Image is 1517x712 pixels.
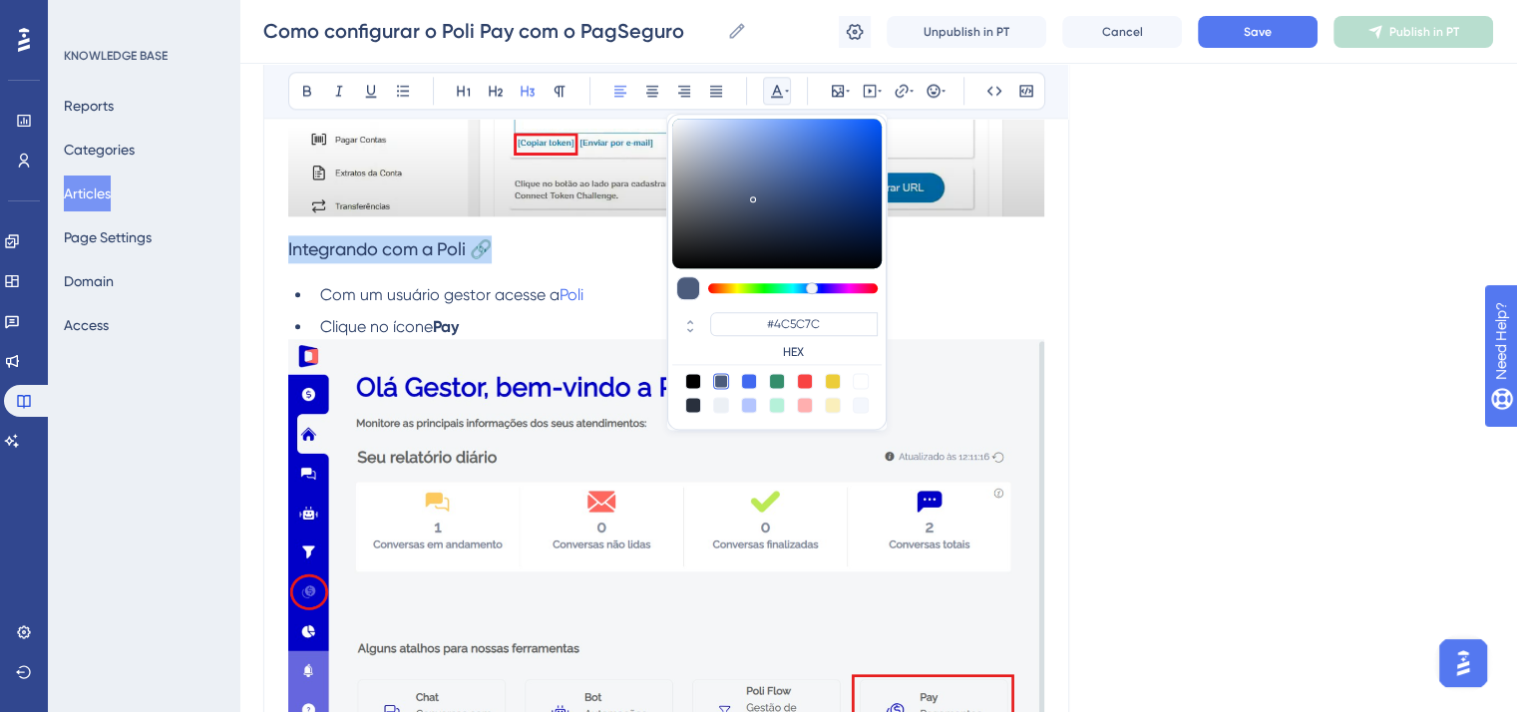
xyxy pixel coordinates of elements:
div: KNOWLEDGE BASE [64,48,168,64]
button: Reports [64,88,114,124]
span: Save [1244,24,1272,40]
button: Articles [64,176,111,211]
button: Save [1198,16,1318,48]
span: Clique no ícone [320,317,433,336]
span: Need Help? [47,5,125,29]
button: Access [64,307,109,343]
span: Integrando com a Poli 🔗 [288,238,492,259]
input: Article Name [263,17,719,45]
span: Cancel [1102,24,1143,40]
iframe: UserGuiding AI Assistant Launcher [1433,633,1493,693]
button: Domain [64,263,114,299]
button: Cancel [1062,16,1182,48]
button: Unpublish in PT [887,16,1046,48]
strong: Pay [433,317,459,336]
a: Poli [560,285,583,304]
span: Unpublish in PT [924,24,1009,40]
button: Publish in PT [1333,16,1493,48]
span: Com um usuário gestor acesse a [320,285,560,304]
span: Publish in PT [1389,24,1459,40]
label: HEX [710,344,878,360]
button: Categories [64,132,135,168]
button: Page Settings [64,219,152,255]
